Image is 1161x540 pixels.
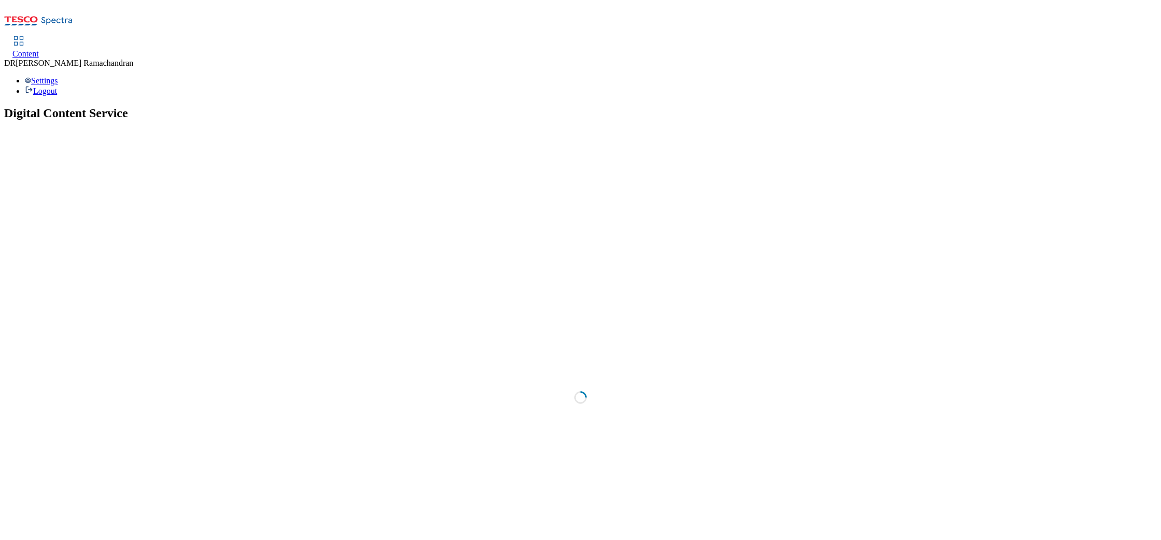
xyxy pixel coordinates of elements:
h1: Digital Content Service [4,106,1157,120]
span: [PERSON_NAME] Ramachandran [16,59,133,67]
span: Content [12,49,39,58]
a: Logout [25,87,57,95]
span: DR [4,59,16,67]
a: Settings [25,76,58,85]
a: Content [12,37,39,59]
